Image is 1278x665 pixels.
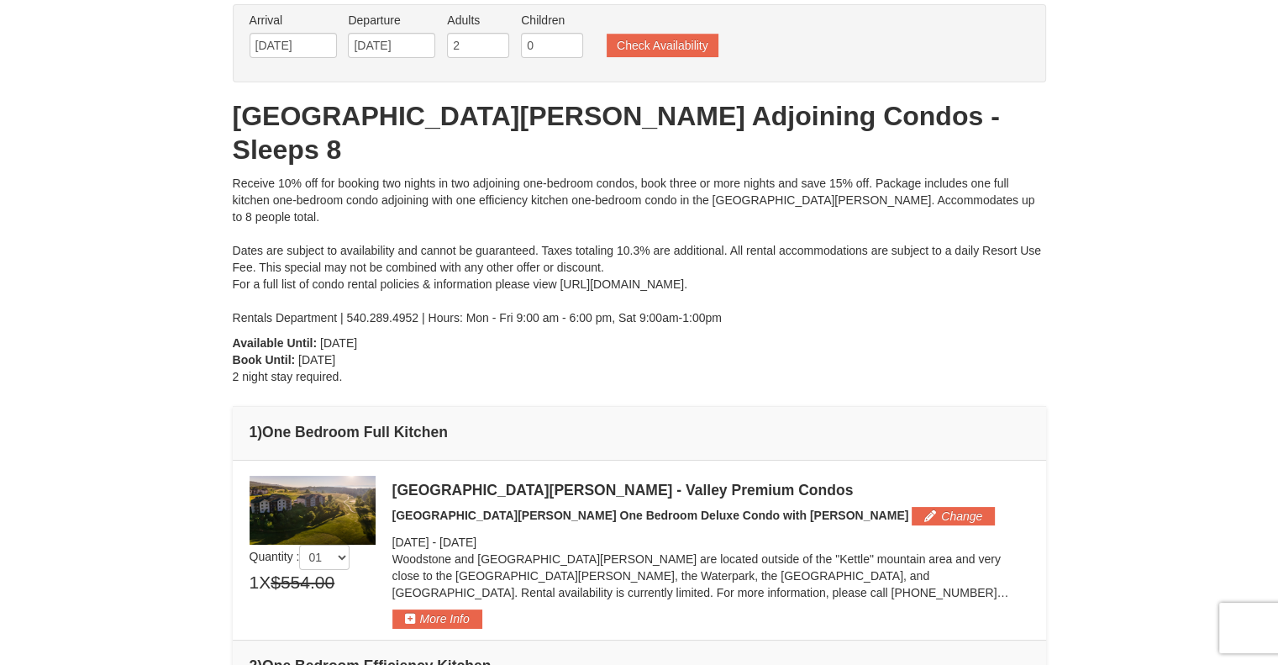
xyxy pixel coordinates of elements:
span: [DATE] [439,536,476,549]
span: Quantity : [250,550,350,563]
span: $554.00 [271,570,334,595]
label: Departure [348,12,435,29]
h4: 1 One Bedroom Full Kitchen [250,424,1029,441]
button: More Info [392,610,482,628]
img: 19219041-4-ec11c166.jpg [250,476,376,545]
span: [GEOGRAPHIC_DATA][PERSON_NAME] One Bedroom Deluxe Condo with [PERSON_NAME] [392,509,909,522]
span: 2 night stay required. [233,370,343,383]
strong: Book Until: [233,353,296,367]
p: Woodstone and [GEOGRAPHIC_DATA][PERSON_NAME] are located outside of the "Kettle" mountain area an... [392,551,1029,601]
button: Change [912,507,995,525]
strong: Available Until: [233,336,318,350]
span: X [259,570,271,595]
span: [DATE] [320,336,357,350]
span: ) [257,424,262,441]
label: Arrival [250,12,337,29]
span: 1 [250,570,260,595]
label: Adults [447,12,509,29]
span: - [432,536,436,549]
button: Check Availability [607,34,718,57]
div: [GEOGRAPHIC_DATA][PERSON_NAME] - Valley Premium Condos [392,482,1029,499]
label: Children [521,12,583,29]
h1: [GEOGRAPHIC_DATA][PERSON_NAME] Adjoining Condos - Sleeps 8 [233,99,1046,166]
div: Receive 10% off for booking two nights in two adjoining one-bedroom condos, book three or more ni... [233,175,1046,326]
span: [DATE] [392,536,429,549]
span: [DATE] [298,353,335,367]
